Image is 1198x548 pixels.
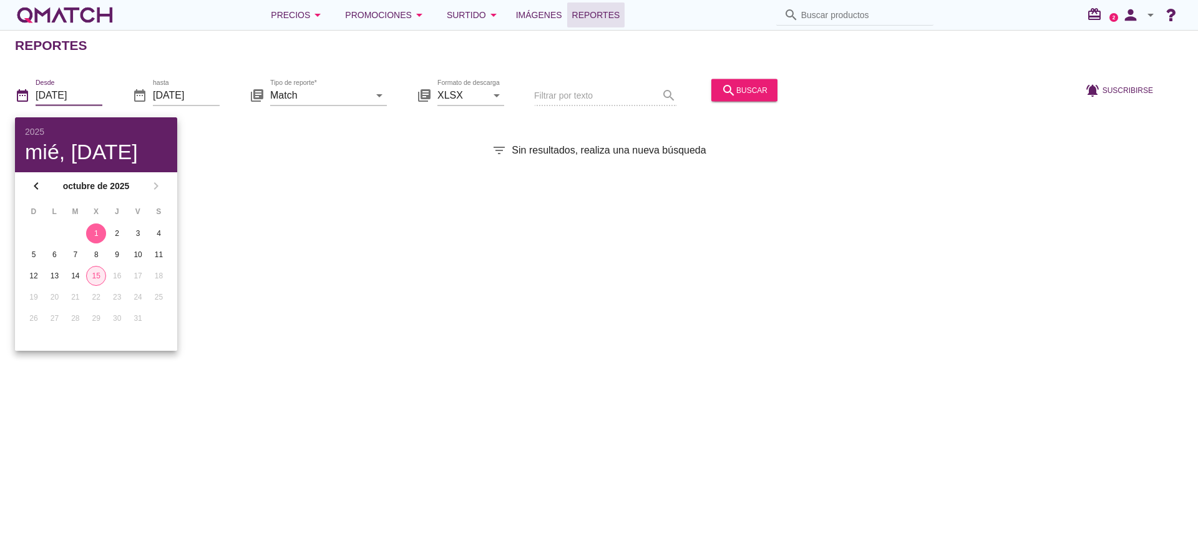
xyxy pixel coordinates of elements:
[128,223,148,243] button: 3
[270,85,369,105] input: Tipo de reporte*
[44,245,64,265] button: 6
[372,87,387,102] i: arrow_drop_down
[24,266,44,286] button: 12
[486,7,501,22] i: arrow_drop_down
[132,87,147,102] i: date_range
[711,79,777,101] button: buscar
[489,87,504,102] i: arrow_drop_down
[66,245,85,265] button: 7
[310,7,325,22] i: arrow_drop_down
[1118,6,1143,24] i: person
[87,270,105,281] div: 15
[1103,84,1153,95] span: Suscribirse
[128,245,148,265] button: 10
[66,270,85,281] div: 14
[149,249,169,260] div: 11
[86,249,106,260] div: 8
[149,223,169,243] button: 4
[86,266,106,286] button: 15
[44,270,64,281] div: 13
[47,180,145,193] strong: octubre de 2025
[149,201,168,222] th: S
[44,249,64,260] div: 6
[86,245,106,265] button: 8
[335,2,437,27] button: Promociones
[107,245,127,265] button: 9
[107,228,127,239] div: 2
[784,7,799,22] i: search
[721,82,736,97] i: search
[44,266,64,286] button: 13
[1109,13,1118,22] a: 2
[1085,82,1103,97] i: notifications_active
[66,201,85,222] th: M
[271,7,325,22] div: Precios
[66,266,85,286] button: 14
[511,2,567,27] a: Imágenes
[25,141,167,162] div: mié, [DATE]
[516,7,562,22] span: Imágenes
[29,179,44,193] i: chevron_left
[437,2,511,27] button: Surtido
[492,143,507,158] i: filter_list
[153,85,220,105] input: hasta
[261,2,335,27] button: Precios
[25,127,167,136] div: 2025
[1143,7,1158,22] i: arrow_drop_down
[572,7,620,22] span: Reportes
[24,245,44,265] button: 5
[1075,79,1163,101] button: Suscribirse
[128,201,147,222] th: V
[567,2,625,27] a: Reportes
[86,223,106,243] button: 1
[128,249,148,260] div: 10
[24,249,44,260] div: 5
[107,223,127,243] button: 2
[1113,14,1116,20] text: 2
[149,228,169,239] div: 4
[128,228,148,239] div: 3
[250,87,265,102] i: library_books
[721,82,767,97] div: buscar
[437,85,487,105] input: Formato de descarga
[801,5,926,25] input: Buscar productos
[24,201,43,222] th: D
[512,143,706,158] span: Sin resultados, realiza una nueva búsqueda
[417,87,432,102] i: library_books
[15,2,115,27] a: white-qmatch-logo
[15,87,30,102] i: date_range
[1087,7,1107,22] i: redeem
[86,228,106,239] div: 1
[412,7,427,22] i: arrow_drop_down
[44,201,64,222] th: L
[24,270,44,281] div: 12
[15,36,87,56] h2: Reportes
[36,85,102,105] input: Desde
[345,7,427,22] div: Promociones
[66,249,85,260] div: 7
[149,245,169,265] button: 11
[86,201,105,222] th: X
[107,249,127,260] div: 9
[107,201,127,222] th: J
[447,7,501,22] div: Surtido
